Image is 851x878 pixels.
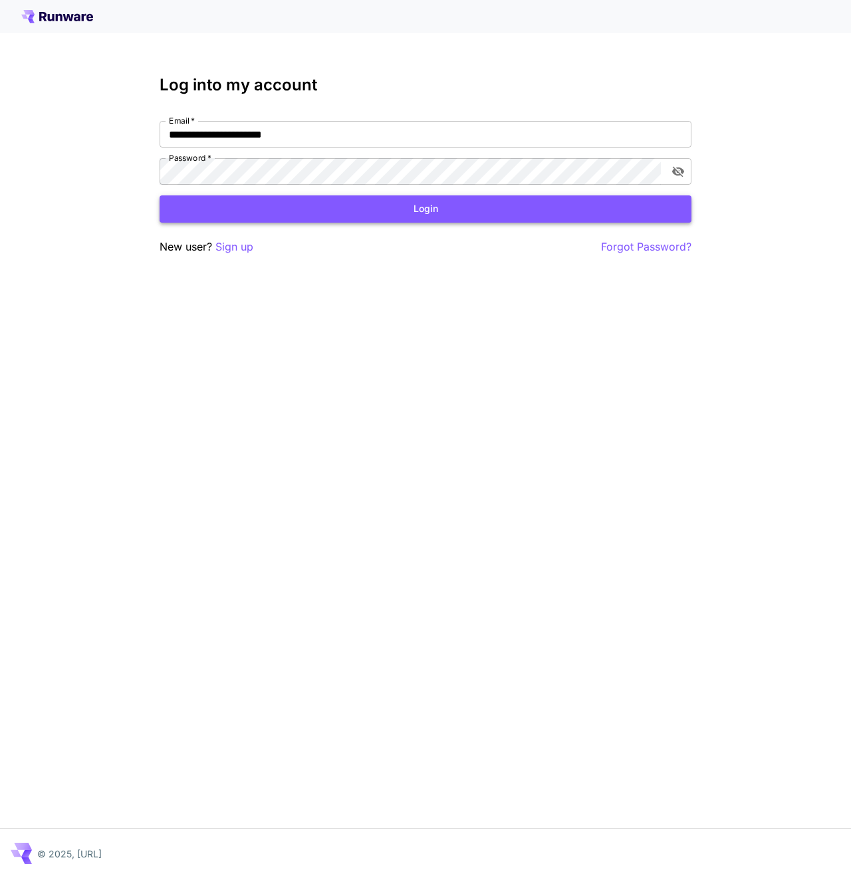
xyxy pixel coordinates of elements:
[169,115,195,126] label: Email
[666,160,690,183] button: toggle password visibility
[601,239,691,255] button: Forgot Password?
[160,76,691,94] h3: Log into my account
[37,847,102,861] p: © 2025, [URL]
[160,239,253,255] p: New user?
[169,152,211,164] label: Password
[215,239,253,255] button: Sign up
[160,195,691,223] button: Login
